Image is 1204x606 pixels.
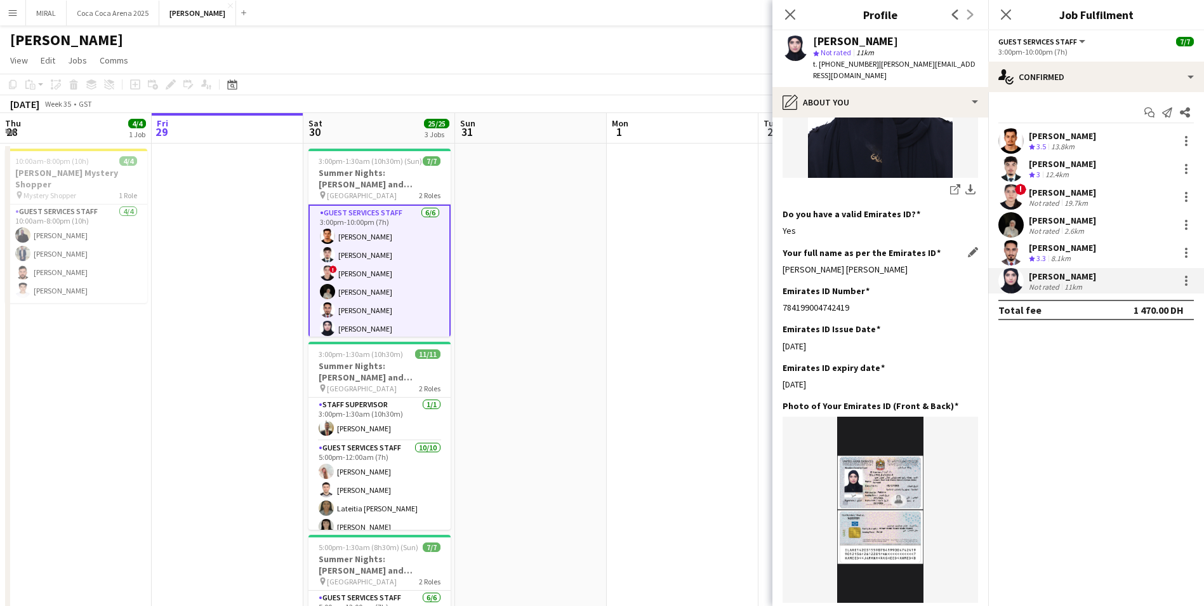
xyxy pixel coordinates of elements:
[308,398,451,441] app-card-role: Staff Supervisor1/13:00pm-1:30am (10h30m)[PERSON_NAME]
[988,6,1204,23] h3: Job Fulfilment
[36,52,60,69] a: Edit
[1029,215,1096,226] div: [PERSON_NAME]
[419,384,440,393] span: 2 Roles
[308,167,451,190] h3: Summer Nights: [PERSON_NAME] and [PERSON_NAME] - External
[813,36,898,47] div: [PERSON_NAME]
[1029,198,1062,208] div: Not rated
[783,208,920,220] h3: Do you have a valid Emirates ID?
[783,264,978,275] div: [PERSON_NAME] [PERSON_NAME]
[155,125,168,139] span: 29
[425,130,449,139] div: 3 Jobs
[998,47,1194,57] div: 3:00pm-10:00pm (7h)
[327,384,397,393] span: [GEOGRAPHIC_DATA]
[783,340,978,352] div: [DATE]
[128,119,146,128] span: 4/4
[42,99,74,109] span: Week 35
[1062,282,1085,292] div: 11km
[95,52,133,69] a: Comms
[5,52,33,69] a: View
[63,52,92,69] a: Jobs
[1029,242,1096,253] div: [PERSON_NAME]
[821,48,851,57] span: Not rated
[1176,37,1194,46] span: 7/7
[783,379,978,390] div: [DATE]
[783,302,978,313] div: 784199004742419
[5,149,147,303] app-job-card: 10:00am-8:00pm (10h)4/4[PERSON_NAME] Mystery Shopper Mystery Shopper1 RoleGuest Services Staff4/4...
[319,156,422,166] span: 3:00pm-1:30am (10h30m) (Sun)
[610,125,628,139] span: 1
[15,156,89,166] span: 10:00am-8:00pm (10h)
[68,55,87,66] span: Jobs
[5,167,147,190] h3: [PERSON_NAME] Mystery Shopper
[5,118,21,129] span: Thu
[1029,130,1096,142] div: [PERSON_NAME]
[772,87,988,118] div: About you
[458,125,475,139] span: 31
[424,119,449,128] span: 25/25
[783,225,978,236] div: Yes
[423,542,440,552] span: 7/7
[783,323,880,335] h3: Emirates ID Issue Date
[329,266,337,273] span: !
[159,1,236,25] button: [PERSON_NAME]
[998,304,1042,316] div: Total fee
[764,118,778,129] span: Tue
[308,205,451,342] app-card-role: Guest Services Staff6/63:00pm-10:00pm (7h)[PERSON_NAME][PERSON_NAME]![PERSON_NAME][PERSON_NAME][P...
[783,247,941,259] h3: Your full name as per the Emirates ID
[813,59,879,69] span: t. [PHONE_NUMBER]
[307,125,322,139] span: 30
[157,118,168,129] span: Fri
[308,342,451,530] app-job-card: 3:00pm-1:30am (10h30m) (Sun)11/11Summer Nights: [PERSON_NAME] and [PERSON_NAME] - Internal [GEOGR...
[1015,184,1026,195] span: !
[23,191,76,200] span: Mystery Shopper
[308,360,451,383] h3: Summer Nights: [PERSON_NAME] and [PERSON_NAME] - Internal
[100,55,128,66] span: Comms
[119,191,137,200] span: 1 Role
[327,191,397,200] span: [GEOGRAPHIC_DATA]
[1029,187,1096,198] div: [PERSON_NAME]
[3,125,21,139] span: 28
[419,577,440,586] span: 2 Roles
[26,1,67,25] button: MIRAL
[783,400,958,412] h3: Photo of Your Emirates ID (Front & Back)
[1062,198,1090,208] div: 19.7km
[5,205,147,303] app-card-role: Guest Services Staff4/410:00am-8:00pm (10h)[PERSON_NAME][PERSON_NAME][PERSON_NAME][PERSON_NAME]
[308,553,451,576] h3: Summer Nights: [PERSON_NAME] and [PERSON_NAME] - Internal
[998,37,1087,46] button: Guest Services Staff
[783,362,885,374] h3: Emirates ID expiry date
[308,149,451,337] app-job-card: 3:00pm-1:30am (10h30m) (Sun)7/7Summer Nights: [PERSON_NAME] and [PERSON_NAME] - External [GEOGRAP...
[783,285,870,297] h3: Emirates ID Number
[415,349,440,359] span: 11/11
[460,118,475,129] span: Sun
[854,48,877,57] span: 11km
[783,417,978,603] img: IMG_6121.png
[308,118,322,129] span: Sat
[119,156,137,166] span: 4/4
[813,59,976,80] span: | [PERSON_NAME][EMAIL_ADDRESS][DOMAIN_NAME]
[1062,226,1087,236] div: 2.6km
[419,191,440,200] span: 2 Roles
[1036,142,1046,151] span: 3.5
[1029,158,1096,170] div: [PERSON_NAME]
[129,130,145,139] div: 1 Job
[1029,282,1062,292] div: Not rated
[319,349,415,359] span: 3:00pm-1:30am (10h30m) (Sun)
[762,125,778,139] span: 2
[41,55,55,66] span: Edit
[10,98,39,111] div: [DATE]
[1036,170,1040,179] span: 3
[988,62,1204,92] div: Confirmed
[1036,253,1046,263] span: 3.3
[1134,304,1184,316] div: 1 470.00 DH
[327,577,397,586] span: [GEOGRAPHIC_DATA]
[612,118,628,129] span: Mon
[319,542,418,552] span: 5:00pm-1:30am (8h30m) (Sun)
[1029,271,1096,282] div: [PERSON_NAME]
[998,37,1077,46] span: Guest Services Staff
[10,30,123,50] h1: [PERSON_NAME]
[10,55,28,66] span: View
[1043,170,1071,180] div: 12.4km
